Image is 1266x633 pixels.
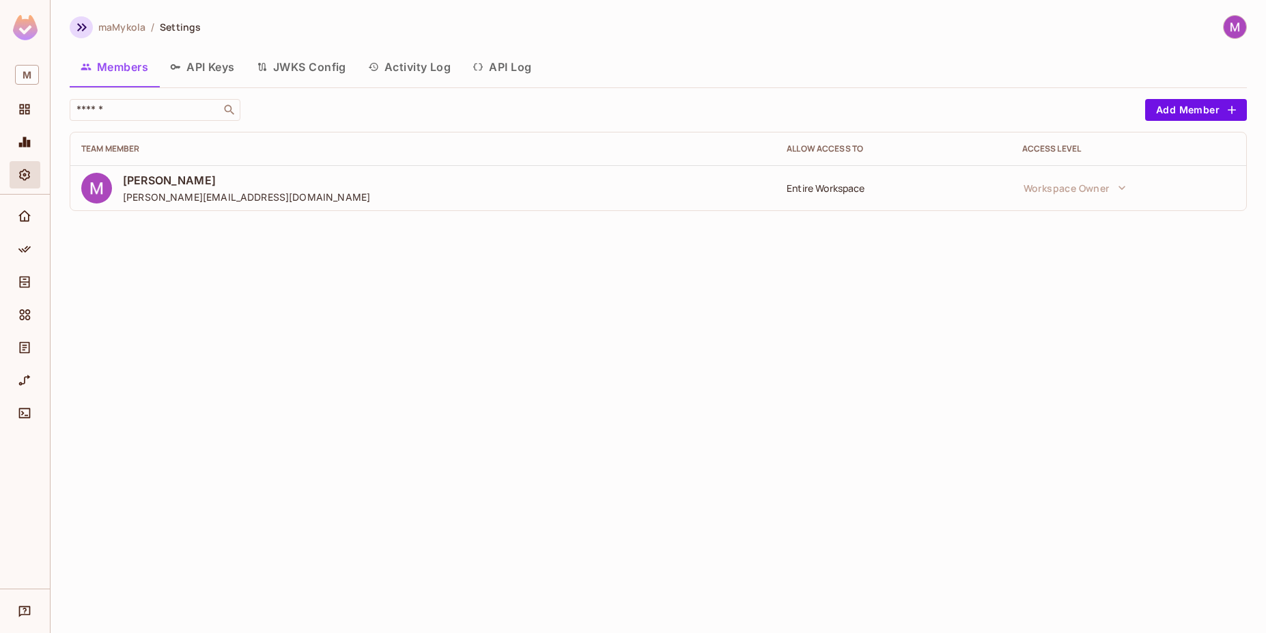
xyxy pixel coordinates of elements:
span: maMykola [98,20,145,33]
div: URL Mapping [10,367,40,394]
img: Mykola Martynov [1224,16,1246,38]
div: Elements [10,301,40,328]
button: Activity Log [357,50,462,84]
button: API Keys [159,50,246,84]
span: [PERSON_NAME] [123,173,370,188]
div: Settings [10,161,40,188]
button: Members [70,50,159,84]
li: / [151,20,154,33]
div: Connect [10,399,40,427]
button: JWKS Config [246,50,357,84]
div: Policy [10,236,40,263]
div: Entire Workspace [787,182,1000,195]
div: Access Level [1022,143,1235,154]
img: SReyMgAAAABJRU5ErkJggg== [13,15,38,40]
div: Team Member [81,143,765,154]
div: Allow Access to [787,143,1000,154]
span: [PERSON_NAME][EMAIL_ADDRESS][DOMAIN_NAME] [123,191,370,203]
span: Settings [160,20,201,33]
img: ACg8ocL-sxnRu1SrXzi7ex6SpKFjYH4ouPiTb-63C8CsD6XeDH8_Xg=s96-c [81,173,112,203]
div: Monitoring [10,128,40,156]
span: M [15,65,39,85]
div: Workspace: maMykola [10,59,40,90]
div: Help & Updates [10,597,40,625]
button: Workspace Owner [1017,174,1133,201]
div: Home [10,203,40,230]
div: Directory [10,268,40,296]
button: Add Member [1145,99,1247,121]
div: Projects [10,96,40,123]
button: API Log [462,50,542,84]
div: Audit Log [10,334,40,361]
